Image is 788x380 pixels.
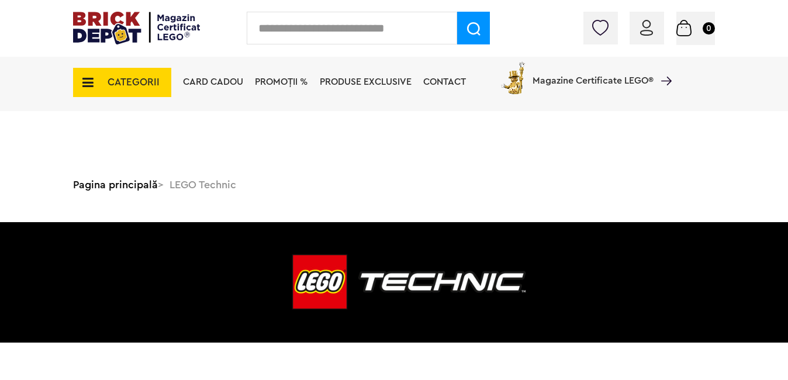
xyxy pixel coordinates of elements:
[654,61,672,71] a: Magazine Certificate LEGO®
[73,179,158,190] a: Pagina principală
[255,77,308,87] a: PROMOȚII %
[73,170,715,200] div: > LEGO Technic
[108,77,160,87] span: CATEGORII
[320,77,412,87] a: Produse exclusive
[533,60,654,87] span: Magazine Certificate LEGO®
[423,77,466,87] a: Contact
[703,22,715,34] small: 0
[183,77,243,87] a: Card Cadou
